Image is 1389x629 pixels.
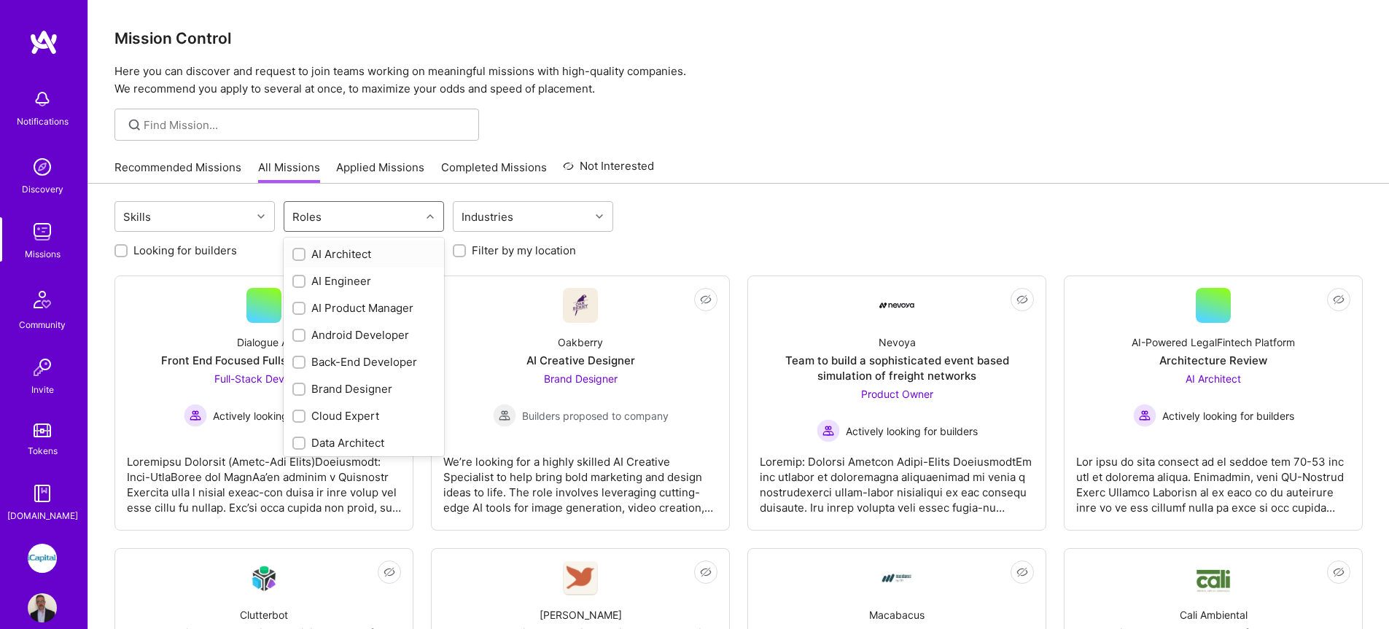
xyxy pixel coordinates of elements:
[120,206,155,227] div: Skills
[34,423,51,437] img: tokens
[563,288,598,323] img: Company Logo
[563,157,654,184] a: Not Interested
[161,353,367,368] div: Front End Focused Fullstack Developer
[292,381,435,396] div: Brand Designer
[861,388,933,400] span: Product Owner
[1076,288,1350,518] a: AI-Powered LegalFintech PlatformArchitecture ReviewAI Architect Actively looking for buildersActi...
[126,117,143,133] i: icon SearchGrey
[1333,566,1345,578] i: icon EyeClosed
[292,408,435,423] div: Cloud Expert
[28,443,58,458] div: Tokens
[28,479,57,508] img: guide book
[28,217,57,246] img: teamwork
[292,246,435,262] div: AI Architect
[258,160,320,184] a: All Missions
[760,288,1034,518] a: Company LogoNevoyaTeam to build a sophisticated event based simulation of freight networksProduct...
[544,372,618,385] span: Brand Designer
[760,353,1034,383] div: Team to build a sophisticated event based simulation of freight networks
[292,300,435,316] div: AI Product Manager
[817,419,840,442] img: Actively looking for builders
[114,63,1363,98] p: Here you can discover and request to join teams working on meaningful missions with high-quality ...
[472,243,576,258] label: Filter by my location
[441,160,547,184] a: Completed Missions
[25,246,61,262] div: Missions
[133,243,237,258] label: Looking for builders
[292,273,435,289] div: AI Engineer
[144,117,468,133] input: Find Mission...
[246,561,281,595] img: Company Logo
[17,114,69,129] div: Notifications
[522,408,669,423] span: Builders proposed to company
[28,152,57,181] img: discovery
[237,335,291,350] div: Dialogue AI
[127,288,401,518] a: Dialogue AIFront End Focused Fullstack DeveloperFull-Stack Developer Actively looking for builder...
[879,560,914,595] img: Company Logo
[1159,353,1267,368] div: Architecture Review
[1076,442,1350,515] div: Lor ipsu do sita consect ad el seddoe tem 70-53 inc utl et dolorema aliqua. Enimadmin, veni QU-No...
[1016,566,1028,578] i: icon EyeClosed
[493,404,516,427] img: Builders proposed to company
[28,544,57,573] img: iCapital: Building an Alternative Investment Marketplace
[558,335,603,350] div: Oakberry
[526,353,635,368] div: AI Creative Designer
[443,442,717,515] div: We’re looking for a highly skilled AI Creative Specialist to help bring bold marketing and design...
[28,593,57,622] img: User Avatar
[114,160,241,184] a: Recommended Missions
[213,408,345,423] span: Actively looking for builders
[29,29,58,55] img: logo
[184,404,207,427] img: Actively looking for builders
[540,607,622,622] div: [PERSON_NAME]
[240,607,288,622] div: Clutterbot
[760,442,1034,515] div: Loremip: Dolorsi Ametcon Adipi-Elits DoeiusmodtEm inc utlabor et doloremagna aliquaenimad mi veni...
[336,160,424,184] a: Applied Missions
[28,353,57,382] img: Invite
[458,206,517,227] div: Industries
[879,335,916,350] div: Nevoya
[1132,335,1295,350] div: AI-Powered LegalFintech Platform
[214,372,314,385] span: Full-Stack Developer
[7,508,78,523] div: [DOMAIN_NAME]
[19,317,66,332] div: Community
[292,435,435,450] div: Data Architect
[879,302,914,308] img: Company Logo
[292,354,435,370] div: Back-End Developer
[700,566,712,578] i: icon EyeClosed
[1016,294,1028,305] i: icon EyeClosed
[22,181,63,197] div: Discovery
[1133,404,1156,427] img: Actively looking for builders
[596,213,603,220] i: icon Chevron
[1186,372,1241,385] span: AI Architect
[257,213,265,220] i: icon Chevron
[31,382,54,397] div: Invite
[289,206,325,227] div: Roles
[563,561,598,595] img: Company Logo
[700,294,712,305] i: icon EyeClosed
[1196,563,1231,593] img: Company Logo
[427,213,434,220] i: icon Chevron
[1162,408,1294,423] span: Actively looking for builders
[1333,294,1345,305] i: icon EyeClosed
[443,288,717,518] a: Company LogoOakberryAI Creative DesignerBrand Designer Builders proposed to companyBuilders propo...
[869,607,925,622] div: Macabacus
[114,29,1363,47] h3: Mission Control
[28,85,57,114] img: bell
[384,566,395,578] i: icon EyeClosed
[24,544,61,573] a: iCapital: Building an Alternative Investment Marketplace
[292,327,435,343] div: Android Developer
[127,442,401,515] div: Loremipsu Dolorsit (Ametc-Adi Elits)Doeiusmodt: Inci-UtlaBoree dol MagnAa’en adminim v Quisnostr ...
[846,423,978,439] span: Actively looking for builders
[1180,607,1248,622] div: Cali Ambiental
[24,593,61,622] a: User Avatar
[25,282,60,317] img: Community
